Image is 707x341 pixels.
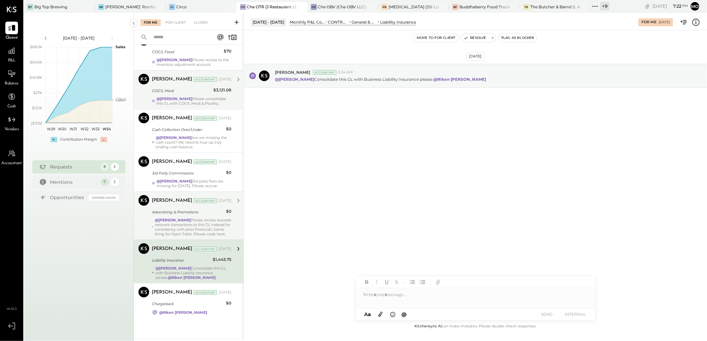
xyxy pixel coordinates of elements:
[0,113,23,133] a: Vendors
[111,178,119,186] div: 3
[51,35,107,41] div: [DATE] - [DATE]
[433,77,486,82] strong: @Riken [PERSON_NAME]
[226,208,231,215] div: $0
[380,19,416,25] div: Liability Insurance
[434,278,442,286] button: Add URL
[105,4,156,10] div: [PERSON_NAME]' Rooftop - Ignite
[213,256,231,263] div: $1,443.75
[159,310,207,315] strong: @Riken [PERSON_NAME]
[168,275,216,280] strong: @Riken [PERSON_NAME]
[34,4,67,10] div: Big Top Brewing
[152,246,192,252] div: [PERSON_NAME]
[61,137,97,142] div: Contribution Margin
[116,98,125,102] text: Labor
[101,137,107,142] div: -
[152,289,192,296] div: [PERSON_NAME]
[27,4,33,10] div: BT
[523,4,529,10] div: TB
[101,178,109,186] div: 7
[414,34,458,42] button: Move to for client
[362,311,373,318] button: Aa
[311,4,317,10] div: CO
[313,70,337,75] div: Accountant
[0,90,23,110] a: Cash
[275,76,487,82] p: Consolidate this GL with Business Liability Insurance please.
[318,4,368,10] div: Che OBV (Che OBV LLC) - Ignite
[193,247,217,251] div: Accountant
[98,4,104,10] div: SR
[152,209,224,215] div: Advertising & Promotions
[401,311,407,317] span: @
[30,45,42,49] text: $68.5K
[140,19,161,26] div: For Me
[89,194,119,201] div: Coming Soon
[226,169,231,176] div: $0
[50,164,98,170] div: Requests
[219,290,231,295] div: [DATE]
[0,22,23,41] a: Queue
[338,70,353,75] span: 6:34 AM
[247,4,298,10] div: Che OTR (J Restaurant LLC) - Ignite
[162,19,189,26] div: For Client
[562,310,589,319] button: INTERNAL
[452,4,458,10] div: BF
[51,137,57,142] div: +
[6,35,18,41] span: Queue
[275,69,310,75] span: [PERSON_NAME]
[226,300,231,306] div: $0
[290,19,325,25] div: Monthly P&L Comparison
[328,19,348,25] div: CONTROLLABLE EXPENSES
[30,75,42,80] text: $40.8K
[193,77,217,82] div: Accountant
[382,278,391,286] button: Underline
[157,57,193,62] strong: @[PERSON_NAME]
[70,127,77,131] text: W31
[0,45,23,64] a: P&L
[362,278,371,286] button: Bold
[219,116,231,121] div: [DATE]
[47,127,55,131] text: W29
[352,19,377,25] div: General & Administrative Expenses
[388,4,439,10] div: [MEDICAL_DATA] (JSI LLC) - Ignite
[193,290,217,295] div: Accountant
[193,198,217,203] div: Accountant
[219,246,231,252] div: [DATE]
[5,127,19,133] span: Vendors
[50,179,98,185] div: Mentions
[459,4,510,10] div: Buddhaberry Food Truck
[7,104,16,110] span: Cash
[461,34,489,42] button: Resolve
[219,159,231,165] div: [DATE]
[152,170,224,176] div: 3rd Party Commissions
[176,4,187,10] div: Circo
[219,198,231,203] div: [DATE]
[499,34,537,42] button: Flag as Blocker
[116,97,126,102] text: COGS
[193,160,217,164] div: Accountant
[156,135,192,140] strong: @[PERSON_NAME]
[50,194,86,201] div: Opportunities
[190,19,211,26] div: Closed
[155,266,231,280] div: Consolidate this GL with Business Liability Insurance please.
[101,163,109,171] div: 8
[155,218,191,222] strong: @[PERSON_NAME]
[156,179,192,183] strong: @[PERSON_NAME]
[275,77,314,82] strong: @[PERSON_NAME]
[219,77,231,82] div: [DATE]
[152,197,192,204] div: [PERSON_NAME]
[152,76,192,83] div: [PERSON_NAME]
[5,81,19,87] span: Balance
[156,135,231,149] div: Are we missing the cash count? We need to true-up July ending cash balance.
[169,4,175,10] div: Ci
[152,126,224,133] div: Cash Collection Over/Under
[58,127,66,131] text: W30
[193,116,217,121] div: Accountant
[33,90,42,95] text: $27K
[0,67,23,87] a: Balance
[152,257,211,264] div: Liability Insurance
[600,2,609,10] div: + 9
[152,87,211,94] div: COGS, Meat
[116,45,125,49] text: Sales
[240,4,246,10] div: CO
[156,179,231,188] div: 3rd party fees are missing for [DATE]. Please accrue.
